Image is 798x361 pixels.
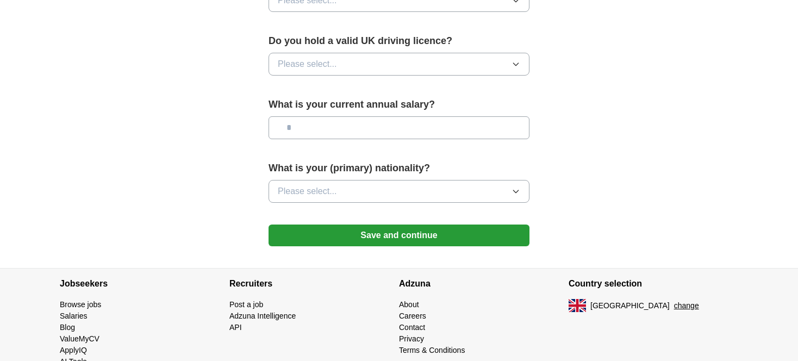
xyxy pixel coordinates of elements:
[399,334,424,343] a: Privacy
[60,300,101,309] a: Browse jobs
[229,300,263,309] a: Post a job
[229,323,242,332] a: API
[399,323,425,332] a: Contact
[674,300,699,312] button: change
[269,53,529,76] button: Please select...
[278,58,337,71] span: Please select...
[229,312,296,320] a: Adzuna Intelligence
[399,346,465,354] a: Terms & Conditions
[60,334,99,343] a: ValueMyCV
[60,323,75,332] a: Blog
[269,97,529,112] label: What is your current annual salary?
[60,312,88,320] a: Salaries
[399,312,426,320] a: Careers
[269,180,529,203] button: Please select...
[60,346,87,354] a: ApplyIQ
[590,300,670,312] span: [GEOGRAPHIC_DATA]
[278,185,337,198] span: Please select...
[569,299,586,312] img: UK flag
[399,300,419,309] a: About
[269,225,529,246] button: Save and continue
[269,161,529,176] label: What is your (primary) nationality?
[269,34,529,48] label: Do you hold a valid UK driving licence?
[569,269,738,299] h4: Country selection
